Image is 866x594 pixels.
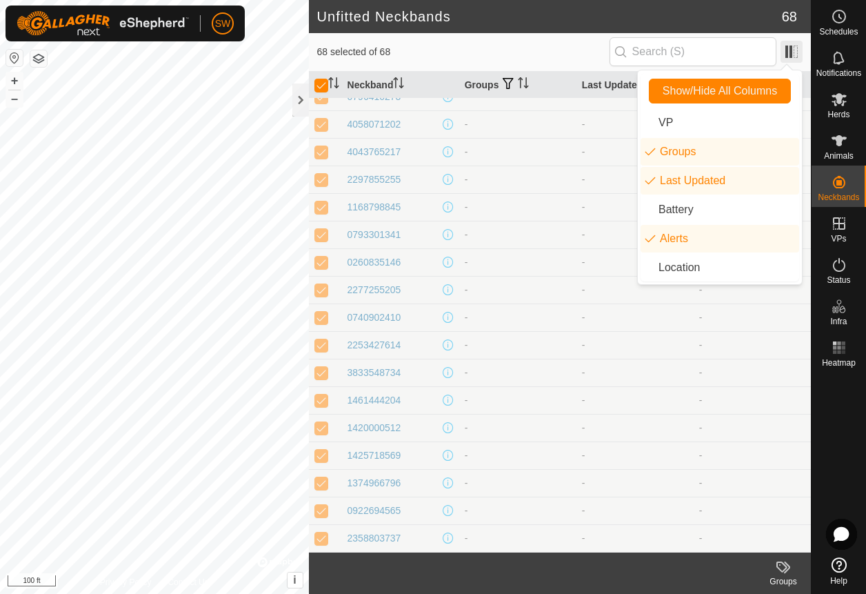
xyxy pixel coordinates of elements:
[348,421,401,435] div: 1420000512
[576,72,694,99] th: Last Updated
[641,196,799,224] li: neckband.label.battery
[694,386,811,414] td: -
[348,228,401,242] div: 0793301341
[782,6,797,27] span: 68
[459,524,576,552] td: -
[6,72,23,89] button: +
[215,17,231,31] span: SW
[582,174,585,185] span: -
[459,469,576,497] td: -
[348,117,401,132] div: 4058071202
[348,310,401,325] div: 0740902410
[328,79,339,90] p-sorticon: Activate to sort
[822,359,856,367] span: Heatmap
[694,524,811,552] td: -
[641,138,799,166] li: common.btn.groups
[756,575,811,588] div: Groups
[694,359,811,386] td: -
[17,11,189,36] img: Gallagher Logo
[6,50,23,66] button: Reset Map
[582,201,585,212] span: -
[348,172,401,187] div: 2297855255
[348,283,401,297] div: 2277255205
[459,72,576,99] th: Groups
[348,145,401,159] div: 4043765217
[293,574,296,586] span: i
[582,257,585,268] span: -
[348,531,401,546] div: 2358803737
[582,119,585,130] span: -
[830,577,847,585] span: Help
[459,193,576,221] td: -
[818,193,859,201] span: Neckbands
[30,50,47,67] button: Map Layers
[827,110,849,119] span: Herds
[288,573,303,588] button: i
[348,366,401,380] div: 3833548734
[348,476,401,491] div: 1374966796
[582,395,585,406] span: -
[100,576,152,588] a: Privacy Policy
[459,331,576,359] td: -
[459,304,576,331] td: -
[641,167,799,195] li: enum.columnList.lastUpdated
[342,72,459,99] th: Neckband
[582,339,585,350] span: -
[582,367,585,378] span: -
[582,505,585,516] span: -
[459,276,576,304] td: -
[816,69,861,77] span: Notifications
[827,276,850,284] span: Status
[582,284,585,295] span: -
[582,312,585,323] span: -
[830,317,847,326] span: Infra
[348,448,401,463] div: 1425718569
[649,79,791,103] button: Show/Hide All Columns
[831,235,846,243] span: VPs
[582,450,585,461] span: -
[348,338,401,353] div: 2253427614
[819,28,858,36] span: Schedules
[582,422,585,433] span: -
[582,91,585,102] span: -
[518,79,529,90] p-sorticon: Activate to sort
[459,221,576,248] td: -
[317,45,610,59] span: 68 selected of 68
[610,37,776,66] input: Search (S)
[812,552,866,591] a: Help
[694,331,811,359] td: -
[694,276,811,304] td: -
[459,248,576,276] td: -
[641,109,799,137] li: vp.label.vp
[459,166,576,193] td: -
[168,576,208,588] a: Contact Us
[459,442,576,469] td: -
[348,255,401,270] div: 0260835146
[582,146,585,157] span: -
[393,79,404,90] p-sorticon: Activate to sort
[694,304,811,331] td: -
[641,225,799,253] li: animal.label.alerts
[582,477,585,488] span: -
[663,85,777,97] span: Show/Hide All Columns
[459,110,576,138] td: -
[459,497,576,524] td: -
[582,533,585,544] span: -
[824,152,854,160] span: Animals
[459,138,576,166] td: -
[348,504,401,518] div: 0922694565
[582,229,585,240] span: -
[641,254,799,281] li: common.label.location
[459,386,576,414] td: -
[317,8,782,25] h2: Unfitted Neckbands
[694,414,811,442] td: -
[694,442,811,469] td: -
[694,497,811,524] td: -
[459,359,576,386] td: -
[348,393,401,408] div: 1461444204
[348,200,401,215] div: 1168798845
[459,414,576,442] td: -
[6,90,23,107] button: –
[694,469,811,497] td: -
